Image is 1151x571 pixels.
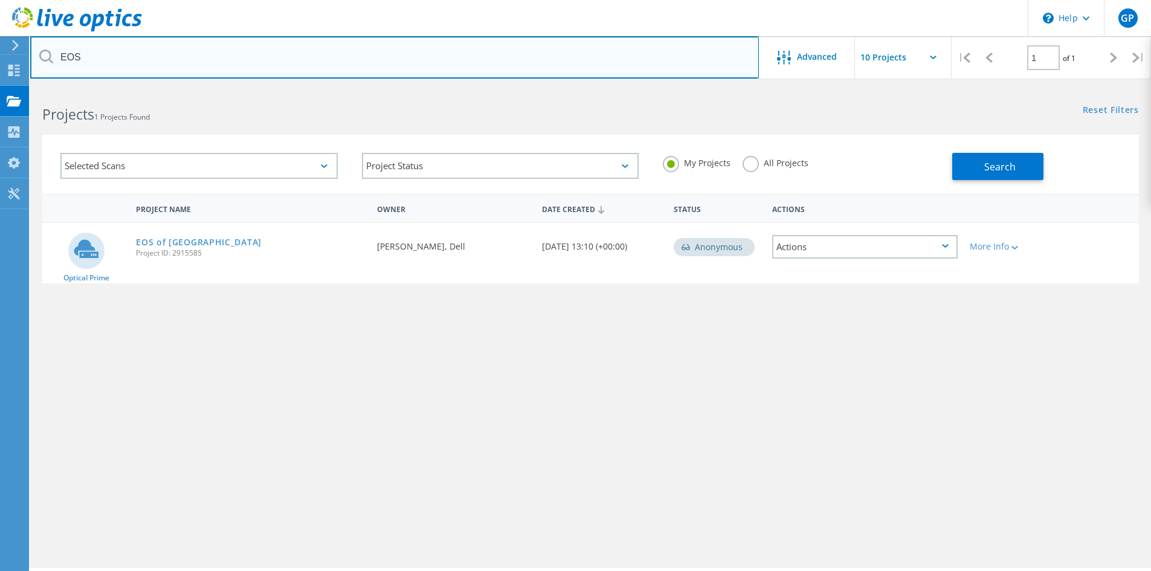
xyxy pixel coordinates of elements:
[60,153,338,179] div: Selected Scans
[952,153,1043,180] button: Search
[94,112,150,122] span: 1 Projects Found
[766,197,964,219] div: Actions
[772,235,958,259] div: Actions
[130,197,371,219] div: Project Name
[371,197,535,219] div: Owner
[1063,53,1075,63] span: of 1
[371,223,535,263] div: [PERSON_NAME], Dell
[663,156,730,167] label: My Projects
[952,36,976,79] div: |
[743,156,808,167] label: All Projects
[1126,36,1151,79] div: |
[668,197,766,219] div: Status
[1083,106,1139,116] a: Reset Filters
[63,274,109,282] span: Optical Prime
[797,53,837,61] span: Advanced
[136,238,262,247] a: EOS of [GEOGRAPHIC_DATA]
[984,160,1016,173] span: Search
[42,105,94,124] b: Projects
[970,242,1045,251] div: More Info
[536,223,668,263] div: [DATE] 13:10 (+00:00)
[362,153,639,179] div: Project Status
[30,36,759,79] input: Search projects by name, owner, ID, company, etc
[1043,13,1054,24] svg: \n
[674,238,755,256] div: Anonymous
[1121,13,1134,23] span: GP
[12,25,142,34] a: Live Optics Dashboard
[136,250,365,257] span: Project ID: 2915585
[536,197,668,220] div: Date Created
